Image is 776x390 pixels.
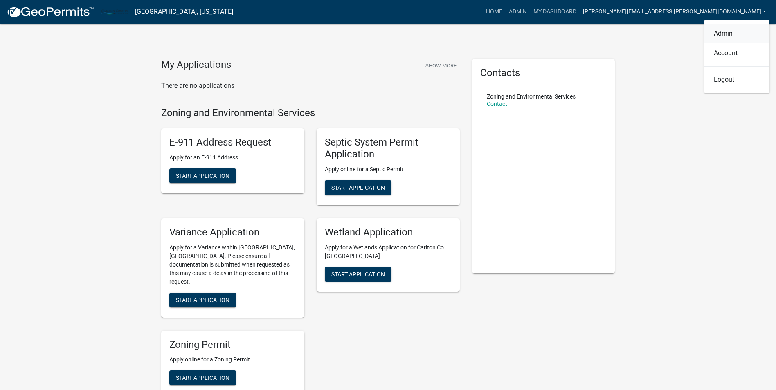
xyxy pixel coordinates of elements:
span: Start Application [331,271,385,277]
button: Start Application [169,168,236,183]
a: Logout [704,70,769,90]
p: There are no applications [161,81,460,91]
h5: Zoning Permit [169,339,296,351]
h5: Septic System Permit Application [325,137,452,160]
button: Start Application [169,293,236,307]
button: Start Application [169,370,236,385]
h4: Zoning and Environmental Services [161,107,460,119]
a: [GEOGRAPHIC_DATA], [US_STATE] [135,5,233,19]
h5: E-911 Address Request [169,137,296,148]
p: Apply for a Wetlands Application for Carlton Co [GEOGRAPHIC_DATA] [325,243,452,260]
h4: My Applications [161,59,231,71]
a: Contact [487,101,507,107]
p: Apply for a Variance within [GEOGRAPHIC_DATA], [GEOGRAPHIC_DATA]. Please ensure all documentation... [169,243,296,286]
a: Home [483,4,506,20]
a: [PERSON_NAME][EMAIL_ADDRESS][PERSON_NAME][DOMAIN_NAME] [580,4,769,20]
div: [PERSON_NAME][EMAIL_ADDRESS][PERSON_NAME][DOMAIN_NAME] [704,20,769,93]
a: Admin [506,4,530,20]
h5: Variance Application [169,226,296,238]
p: Apply online for a Zoning Permit [169,355,296,364]
span: Start Application [176,374,229,381]
p: Zoning and Environmental Services [487,94,576,99]
a: My Dashboard [530,4,580,20]
button: Start Application [325,180,391,195]
p: Apply for an E-911 Address [169,153,296,162]
a: Account [704,43,769,63]
img: Carlton County, Minnesota [101,6,128,17]
span: Start Application [176,173,229,179]
span: Start Application [331,184,385,191]
button: Show More [422,59,460,72]
button: Start Application [325,267,391,282]
span: Start Application [176,296,229,303]
p: Apply online for a Septic Permit [325,165,452,174]
h5: Contacts [480,67,607,79]
a: Admin [704,24,769,43]
h5: Wetland Application [325,226,452,238]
